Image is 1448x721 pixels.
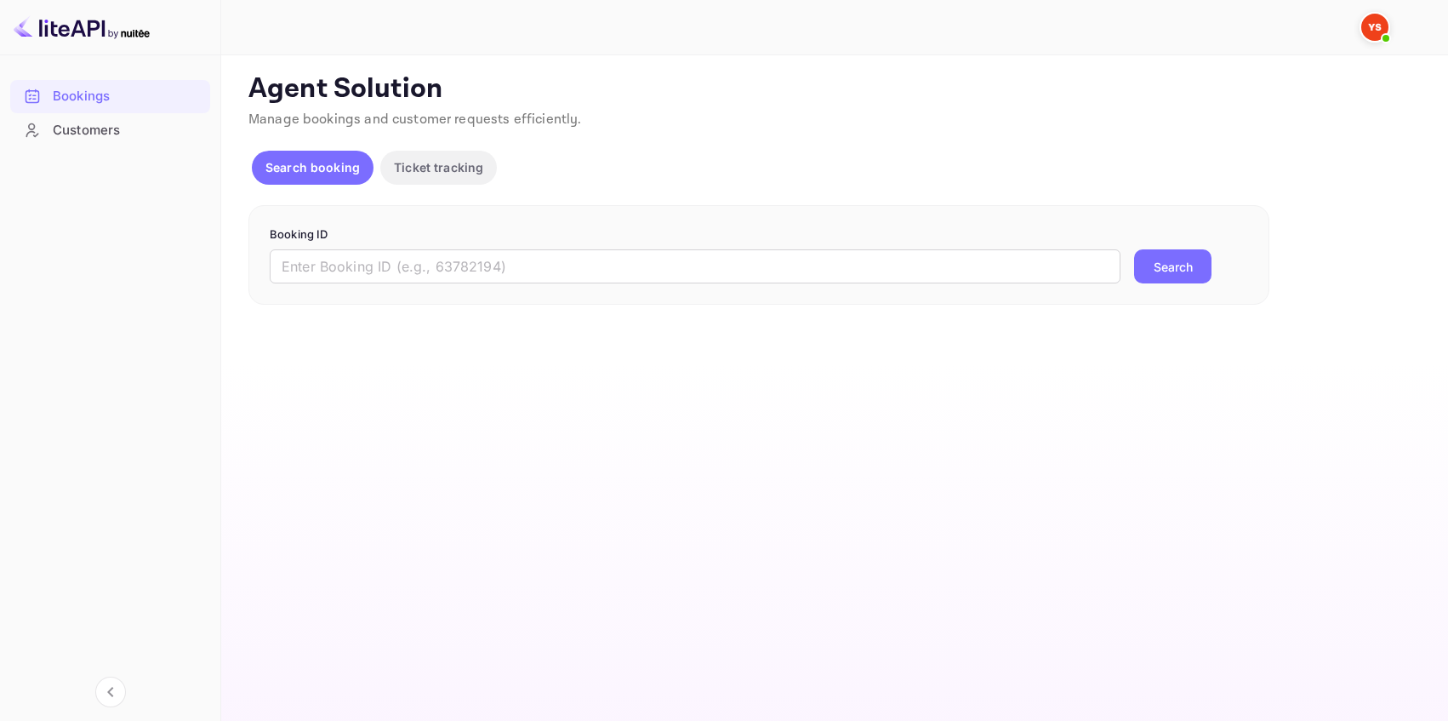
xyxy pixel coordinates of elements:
a: Bookings [10,80,210,112]
p: Search booking [265,158,360,176]
input: Enter Booking ID (e.g., 63782194) [270,249,1120,283]
div: Customers [53,121,202,140]
button: Collapse navigation [95,677,126,707]
p: Booking ID [270,226,1248,243]
span: Manage bookings and customer requests efficiently. [248,111,582,129]
img: Yandex Support [1361,14,1388,41]
div: Bookings [53,87,202,106]
button: Search [1134,249,1211,283]
div: Bookings [10,80,210,113]
p: Agent Solution [248,72,1417,106]
img: LiteAPI logo [14,14,150,41]
a: Customers [10,114,210,146]
p: Ticket tracking [394,158,483,176]
div: Customers [10,114,210,147]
